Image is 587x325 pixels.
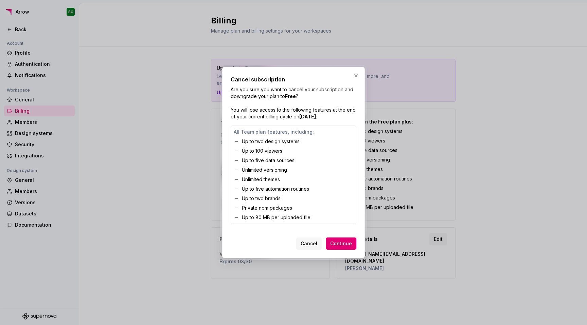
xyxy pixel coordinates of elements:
[299,114,316,119] strong: [DATE]
[242,157,295,164] p: Up to five data sources
[242,195,281,202] p: Up to two brands
[326,237,356,250] button: Continue
[231,75,356,83] h2: Cancel subscription
[242,186,309,192] p: Up to five automation routines
[242,205,292,211] p: Private npm packages
[231,86,356,120] p: Are you sure you want to cancel your subscription and downgrade your plan to ? You will lose acce...
[242,176,280,183] p: Unlimited themes
[301,240,317,247] span: Cancel
[242,148,282,154] p: Up to 100 viewers
[330,240,352,247] span: Continue
[285,93,296,99] strong: Free
[234,129,353,135] p: All Team plan features, including:
[296,237,322,250] button: Cancel
[242,214,310,221] p: Up to 80 MB per uploaded file
[242,138,300,145] p: Up to two design systems
[242,167,287,173] p: Unlimited versioning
